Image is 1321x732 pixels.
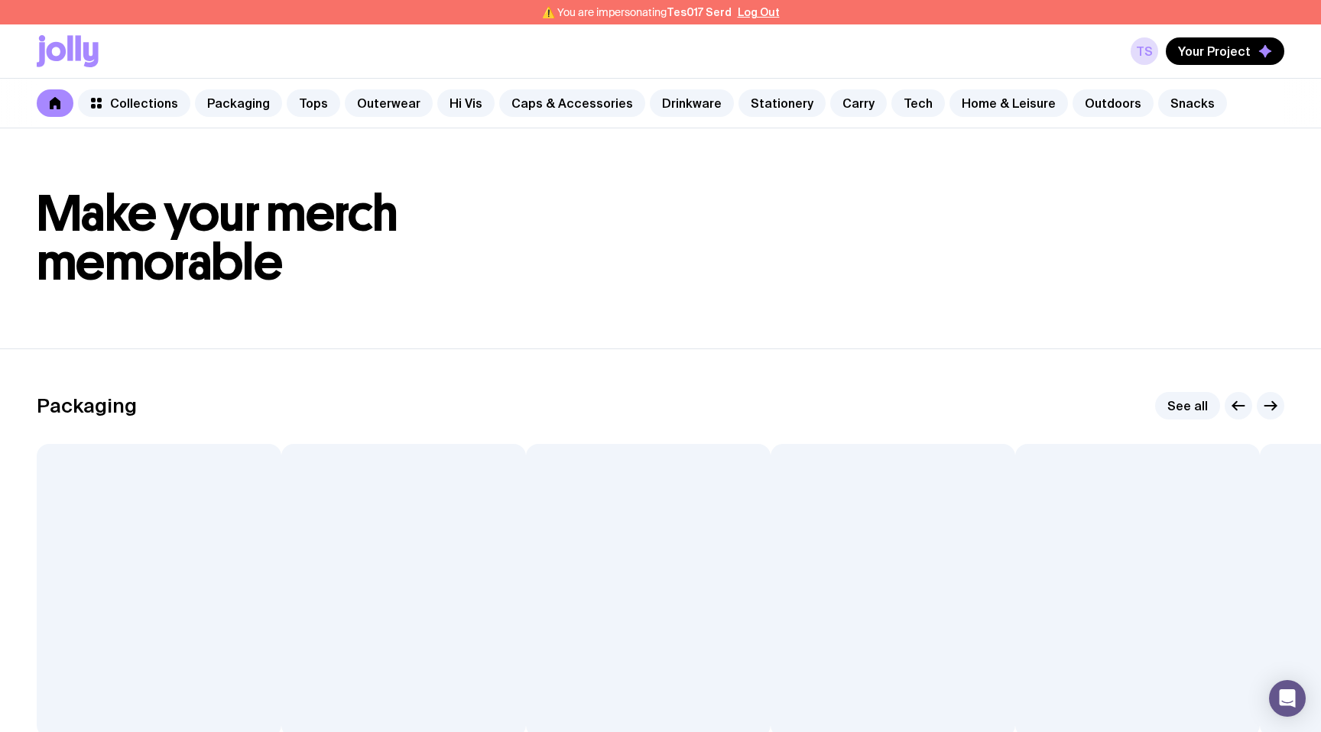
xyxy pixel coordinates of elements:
[542,6,732,18] span: ⚠️ You are impersonating
[37,394,137,417] h2: Packaging
[738,6,780,18] button: Log Out
[667,6,732,18] span: Tes017 Serd
[738,89,826,117] a: Stationery
[345,89,433,117] a: Outerwear
[195,89,282,117] a: Packaging
[1178,44,1251,59] span: Your Project
[437,89,495,117] a: Hi Vis
[1269,680,1306,717] div: Open Intercom Messenger
[110,96,178,111] span: Collections
[499,89,645,117] a: Caps & Accessories
[1073,89,1154,117] a: Outdoors
[287,89,340,117] a: Tops
[830,89,887,117] a: Carry
[1158,89,1227,117] a: Snacks
[1155,392,1220,419] a: See all
[949,89,1068,117] a: Home & Leisure
[1131,37,1158,65] a: TS
[650,89,734,117] a: Drinkware
[78,89,190,117] a: Collections
[37,183,398,293] span: Make your merch memorable
[891,89,945,117] a: Tech
[1166,37,1284,65] button: Your Project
